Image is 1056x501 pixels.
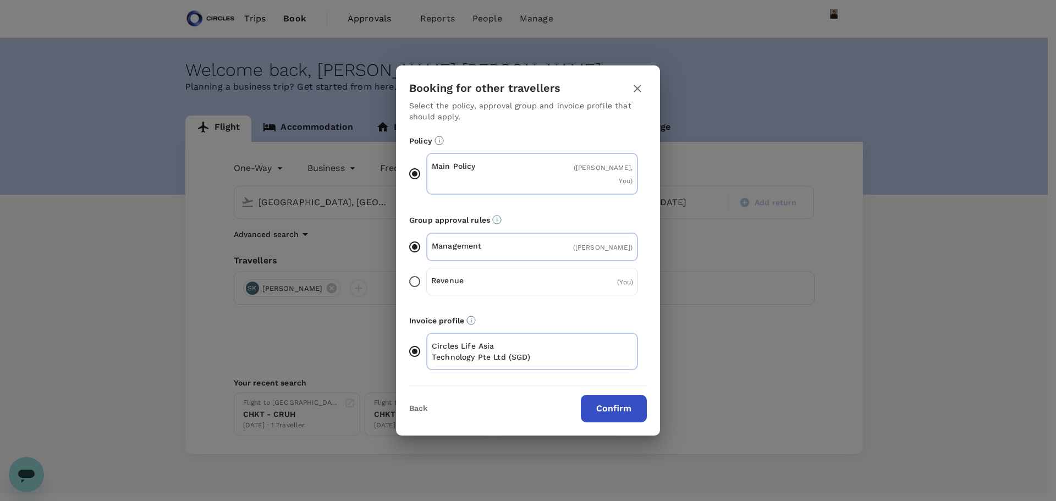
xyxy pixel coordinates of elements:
[431,275,532,286] p: Revenue
[435,136,444,145] svg: Booking restrictions are based on the selected travel policy.
[432,240,532,251] p: Management
[492,215,502,224] svg: Default approvers or custom approval rules (if available) are based on the user group.
[409,214,647,225] p: Group approval rules
[409,315,647,326] p: Invoice profile
[574,164,632,185] span: ( [PERSON_NAME], You )
[409,100,647,122] p: Select the policy, approval group and invoice profile that should apply.
[432,161,532,172] p: Main Policy
[409,82,560,95] h3: Booking for other travellers
[581,395,647,422] button: Confirm
[432,340,532,362] p: Circles Life Asia Technology Pte Ltd (SGD)
[409,404,427,413] button: Back
[573,244,632,251] span: ( [PERSON_NAME] )
[617,278,633,286] span: ( You )
[409,135,647,146] p: Policy
[466,316,476,325] svg: The payment currency and company information are based on the selected invoice profile.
